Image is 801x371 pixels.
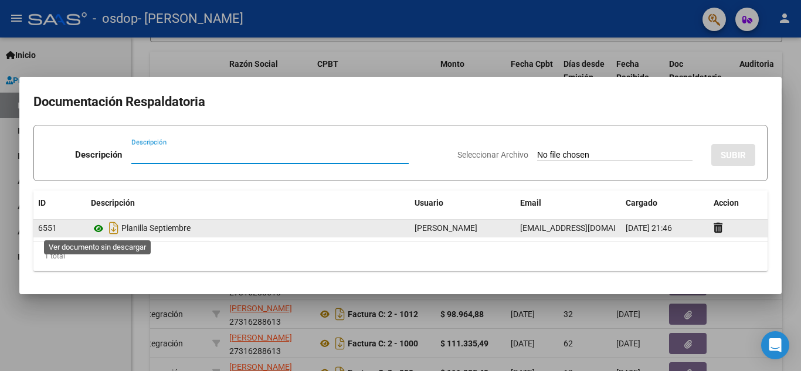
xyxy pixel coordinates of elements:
span: SUBIR [721,150,746,161]
span: Seleccionar Archivo [457,150,528,159]
span: Usuario [415,198,443,207]
span: 6551 [38,223,57,233]
div: 1 total [33,241,768,271]
datatable-header-cell: Descripción [86,190,410,216]
div: Planilla Septiembre [91,219,405,237]
span: Cargado [626,198,657,207]
datatable-header-cell: Usuario [410,190,515,216]
i: Descargar documento [106,219,121,237]
p: Descripción [75,148,122,162]
span: Email [520,198,541,207]
button: SUBIR [711,144,755,166]
h2: Documentación Respaldatoria [33,91,768,113]
span: [DATE] 21:46 [626,223,672,233]
datatable-header-cell: ID [33,190,86,216]
datatable-header-cell: Accion [709,190,768,216]
datatable-header-cell: Email [515,190,621,216]
datatable-header-cell: Cargado [621,190,709,216]
span: [EMAIL_ADDRESS][DOMAIN_NAME] [520,223,650,233]
span: Descripción [91,198,135,207]
span: Accion [714,198,739,207]
span: [PERSON_NAME] [415,223,477,233]
div: Open Intercom Messenger [761,331,789,359]
span: ID [38,198,46,207]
